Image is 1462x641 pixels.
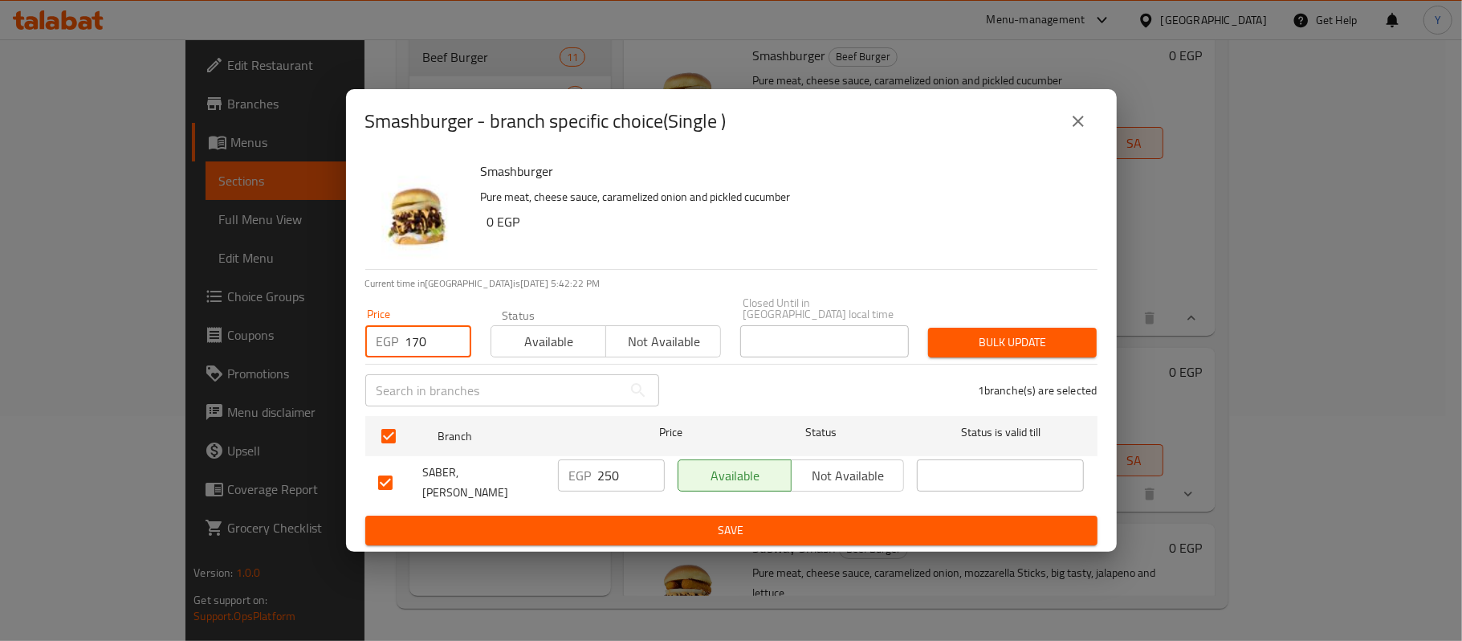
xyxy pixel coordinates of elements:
p: 1 branche(s) are selected [978,382,1098,398]
img: Smashburger [365,160,468,263]
button: Not available [791,459,905,492]
button: Save [365,516,1098,545]
button: close [1059,102,1098,141]
h2: Smashburger - branch specific choice(Single ) [365,108,727,134]
span: SABER, [PERSON_NAME] [423,463,545,503]
button: Not available [605,325,721,357]
button: Available [491,325,606,357]
p: EGP [569,466,592,485]
button: Available [678,459,792,492]
span: Status [737,423,904,443]
h6: 0 EGP [487,210,1085,233]
input: Search in branches [365,374,622,406]
span: Bulk update [941,333,1084,353]
span: Available [498,330,600,353]
span: Status is valid till [917,423,1084,443]
p: Pure meat, cheese sauce, caramelized onion and pickled cucumber [481,187,1085,207]
span: Save [378,521,1085,541]
input: Please enter price [405,325,471,357]
h6: Smashburger [481,160,1085,182]
span: Not available [798,464,898,488]
span: Available [685,464,785,488]
span: Branch [438,427,605,447]
p: Current time in [GEOGRAPHIC_DATA] is [DATE] 5:42:22 PM [365,276,1098,291]
button: Bulk update [928,328,1097,357]
span: Not available [613,330,715,353]
span: Price [617,423,724,443]
p: EGP [377,332,399,351]
input: Please enter price [598,459,665,492]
